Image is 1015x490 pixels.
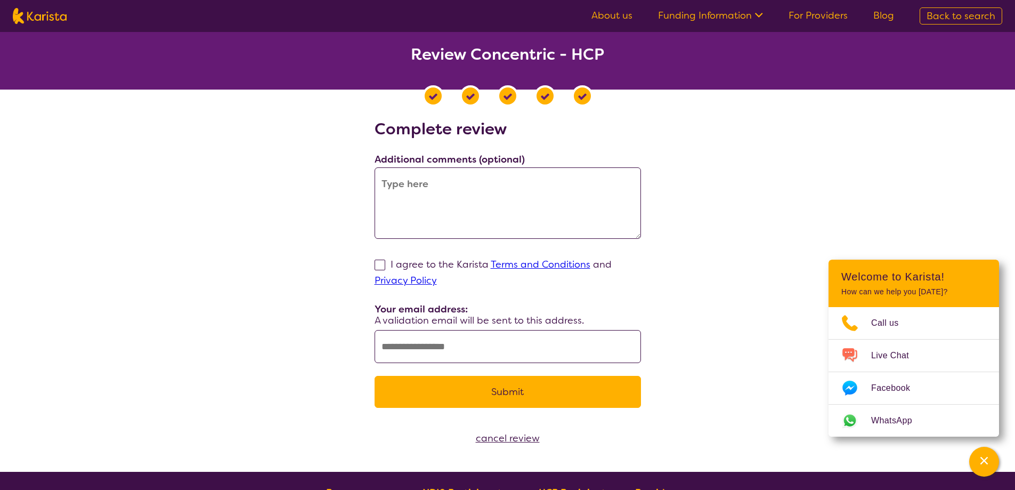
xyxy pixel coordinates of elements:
div: Channel Menu [829,260,999,437]
p: How can we help you [DATE]? [841,287,986,296]
p: A validation email will be sent to this address. [375,314,641,327]
a: Privacy Policy [375,274,437,287]
h2: Review Concentric - HCP [13,45,1002,64]
span: Back to search [927,10,995,22]
button: Submit [375,376,641,408]
label: I agree to the Karista and [375,258,612,287]
a: Funding Information [658,9,763,22]
a: Blog [873,9,894,22]
ul: Choose channel [829,307,999,437]
button: Channel Menu [969,447,999,477]
a: Terms and Conditions [491,258,590,271]
img: Karista logo [13,8,67,24]
label: Your email address: [375,303,468,316]
a: About us [591,9,632,22]
span: Facebook [871,380,923,396]
span: WhatsApp [871,413,925,429]
a: Back to search [920,7,1002,25]
h2: Welcome to Karista! [841,270,986,283]
a: For Providers [789,9,848,22]
span: Live Chat [871,348,922,364]
span: Call us [871,315,912,331]
h2: Complete review [375,119,641,139]
a: Web link opens in a new tab. [829,405,999,437]
label: Additional comments (optional) [375,153,525,166]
